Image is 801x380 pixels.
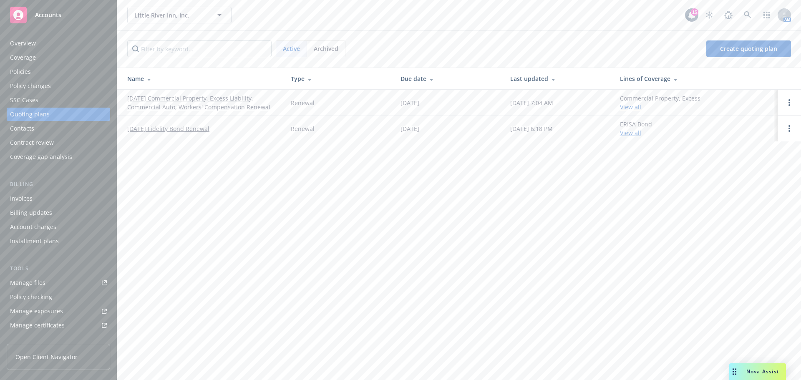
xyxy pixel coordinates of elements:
[400,98,419,107] div: [DATE]
[7,180,110,189] div: Billing
[7,79,110,93] a: Policy changes
[10,290,52,304] div: Policy checking
[10,108,50,121] div: Quoting plans
[7,3,110,27] a: Accounts
[720,45,777,53] span: Create quoting plan
[620,103,641,111] a: View all
[10,220,56,234] div: Account charges
[314,44,338,53] span: Archived
[784,123,794,133] a: Open options
[510,124,553,133] div: [DATE] 6:18 PM
[701,7,718,23] a: Stop snowing
[7,93,110,107] a: SSC Cases
[620,94,700,111] div: Commercial Property, Excess
[620,129,641,137] a: View all
[729,363,740,380] div: Drag to move
[510,74,607,83] div: Last updated
[7,206,110,219] a: Billing updates
[10,37,36,50] div: Overview
[746,368,779,375] span: Nova Assist
[620,120,652,137] div: ERISA Bond
[127,7,232,23] button: Little River Inn, Inc.
[7,192,110,205] a: Invoices
[7,150,110,164] a: Coverage gap analysis
[291,124,315,133] div: Renewal
[291,74,387,83] div: Type
[10,319,65,332] div: Manage certificates
[7,136,110,149] a: Contract review
[706,40,791,57] a: Create quoting plan
[7,333,110,346] a: Manage claims
[15,352,78,361] span: Open Client Navigator
[691,8,698,16] div: 15
[134,11,207,20] span: Little River Inn, Inc.
[10,206,52,219] div: Billing updates
[400,74,497,83] div: Due date
[10,51,36,64] div: Coverage
[35,12,61,18] span: Accounts
[127,94,277,111] a: [DATE] Commercial Property, Excess Liability, Commercial Auto, Workers' Compensation Renewal
[7,220,110,234] a: Account charges
[7,305,110,318] a: Manage exposures
[10,150,72,164] div: Coverage gap analysis
[291,98,315,107] div: Renewal
[10,122,34,135] div: Contacts
[7,108,110,121] a: Quoting plans
[7,37,110,50] a: Overview
[758,7,775,23] a: Switch app
[10,192,33,205] div: Invoices
[10,136,54,149] div: Contract review
[620,74,771,83] div: Lines of Coverage
[10,333,52,346] div: Manage claims
[7,276,110,289] a: Manage files
[720,7,737,23] a: Report a Bug
[7,234,110,248] a: Installment plans
[10,234,59,248] div: Installment plans
[400,124,419,133] div: [DATE]
[127,124,209,133] a: [DATE] Fidelity Bond Renewal
[10,276,45,289] div: Manage files
[7,65,110,78] a: Policies
[10,305,63,318] div: Manage exposures
[7,290,110,304] a: Policy checking
[10,79,51,93] div: Policy changes
[7,51,110,64] a: Coverage
[127,40,272,57] input: Filter by keyword...
[739,7,756,23] a: Search
[7,264,110,273] div: Tools
[510,98,553,107] div: [DATE] 7:04 AM
[7,122,110,135] a: Contacts
[10,93,38,107] div: SSC Cases
[7,319,110,332] a: Manage certificates
[729,363,786,380] button: Nova Assist
[10,65,31,78] div: Policies
[127,74,277,83] div: Name
[784,98,794,108] a: Open options
[283,44,300,53] span: Active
